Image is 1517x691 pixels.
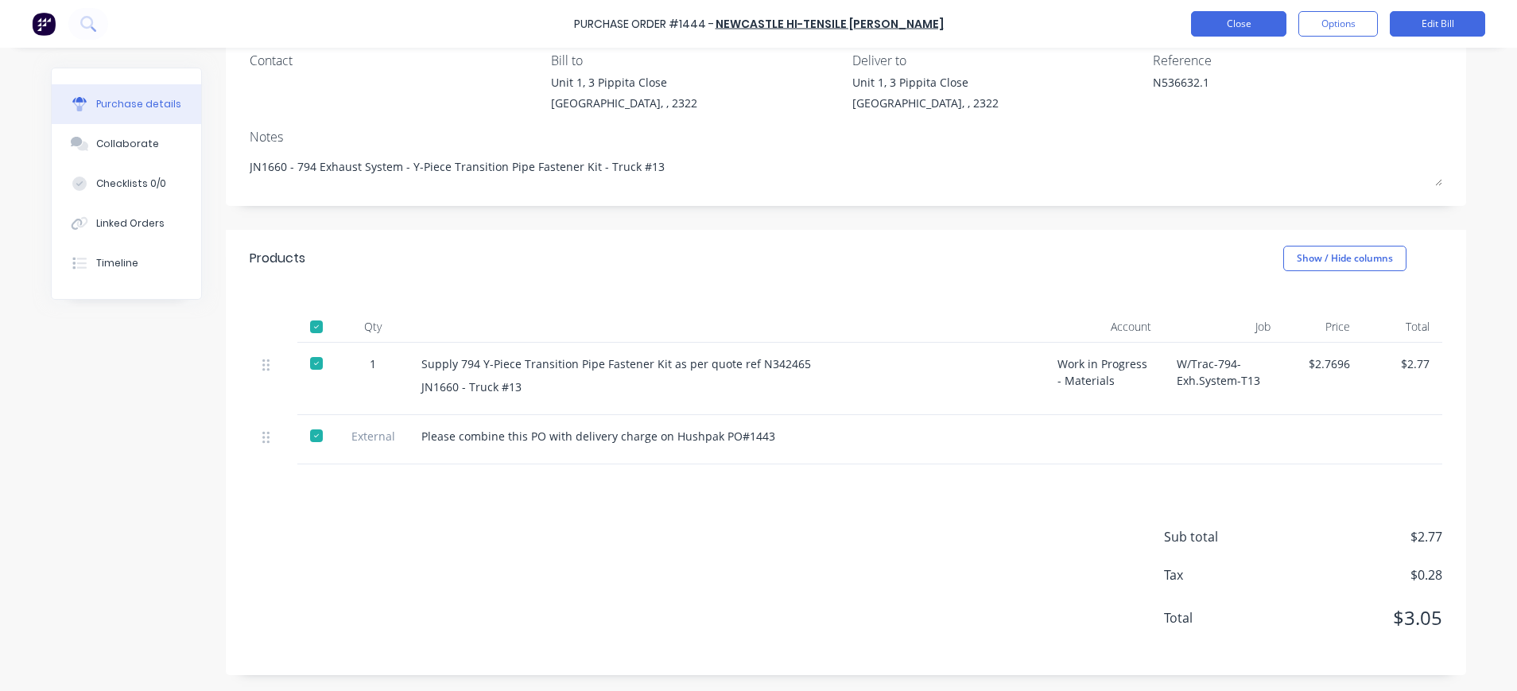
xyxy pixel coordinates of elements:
[96,177,166,191] div: Checklists 0/0
[1153,51,1442,70] div: Reference
[52,124,201,164] button: Collaborate
[852,95,999,111] div: [GEOGRAPHIC_DATA], , 2322
[350,428,396,444] span: External
[1164,311,1283,343] div: Job
[1390,11,1485,37] button: Edit Bill
[250,150,1442,186] textarea: JN1660 - 794 Exhaust System - Y-Piece Transition Pipe Fastener Kit - Truck #13
[1164,343,1283,415] div: W/Trac-794-Exh.System-T13
[52,204,201,243] button: Linked Orders
[421,378,1032,395] div: JN1660 - Truck #13
[1191,11,1286,37] button: Close
[551,74,697,91] div: Unit 1, 3 Pippita Close
[250,51,539,70] div: Contact
[1283,311,1363,343] div: Price
[350,355,396,372] div: 1
[1283,604,1442,632] span: $3.05
[52,84,201,124] button: Purchase details
[1045,311,1164,343] div: Account
[1153,74,1352,110] textarea: N536632.1
[337,311,409,343] div: Qty
[551,95,697,111] div: [GEOGRAPHIC_DATA], , 2322
[1283,246,1406,271] button: Show / Hide columns
[1164,565,1283,584] span: Tax
[1283,565,1442,584] span: $0.28
[96,256,138,270] div: Timeline
[52,243,201,283] button: Timeline
[1363,311,1442,343] div: Total
[1164,608,1283,627] span: Total
[1283,527,1442,546] span: $2.77
[1045,343,1164,415] div: Work in Progress - Materials
[1296,355,1350,372] div: $2.7696
[96,216,165,231] div: Linked Orders
[250,249,305,268] div: Products
[852,51,1142,70] div: Deliver to
[852,74,999,91] div: Unit 1, 3 Pippita Close
[96,97,181,111] div: Purchase details
[32,12,56,36] img: Factory
[96,137,159,151] div: Collaborate
[1164,527,1283,546] span: Sub total
[250,127,1442,146] div: Notes
[421,355,1032,372] div: Supply 794 Y-Piece Transition Pipe Fastener Kit as per quote ref N342465
[421,428,1032,444] div: Please combine this PO with delivery charge on Hushpak PO#1443
[1375,355,1430,372] div: $2.77
[574,16,714,33] div: Purchase Order #1444 -
[716,16,944,32] a: Newcastle Hi-Tensile [PERSON_NAME]
[551,51,840,70] div: Bill to
[1298,11,1378,37] button: Options
[52,164,201,204] button: Checklists 0/0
